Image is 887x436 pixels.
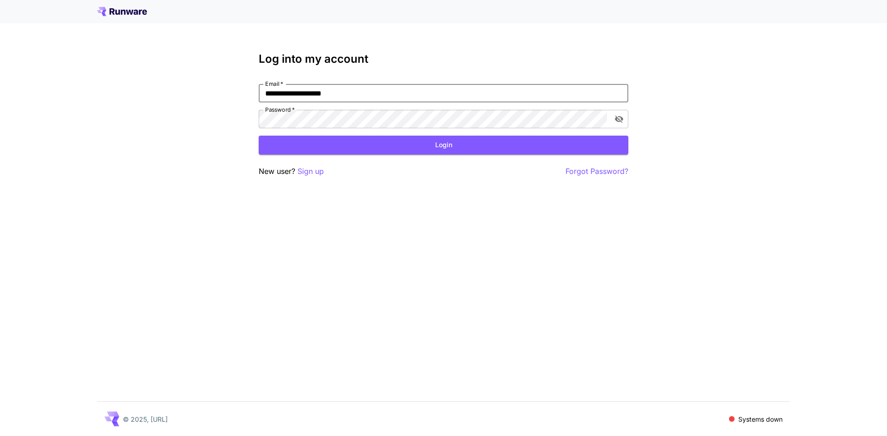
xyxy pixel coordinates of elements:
label: Email [265,80,283,88]
button: Login [259,136,628,155]
button: toggle password visibility [611,111,627,127]
p: New user? [259,166,324,177]
h3: Log into my account [259,53,628,66]
label: Password [265,106,295,113]
button: Forgot Password? [565,166,628,177]
p: Systems down [738,414,783,424]
button: Sign up [298,166,324,177]
p: © 2025, [URL] [123,414,168,424]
